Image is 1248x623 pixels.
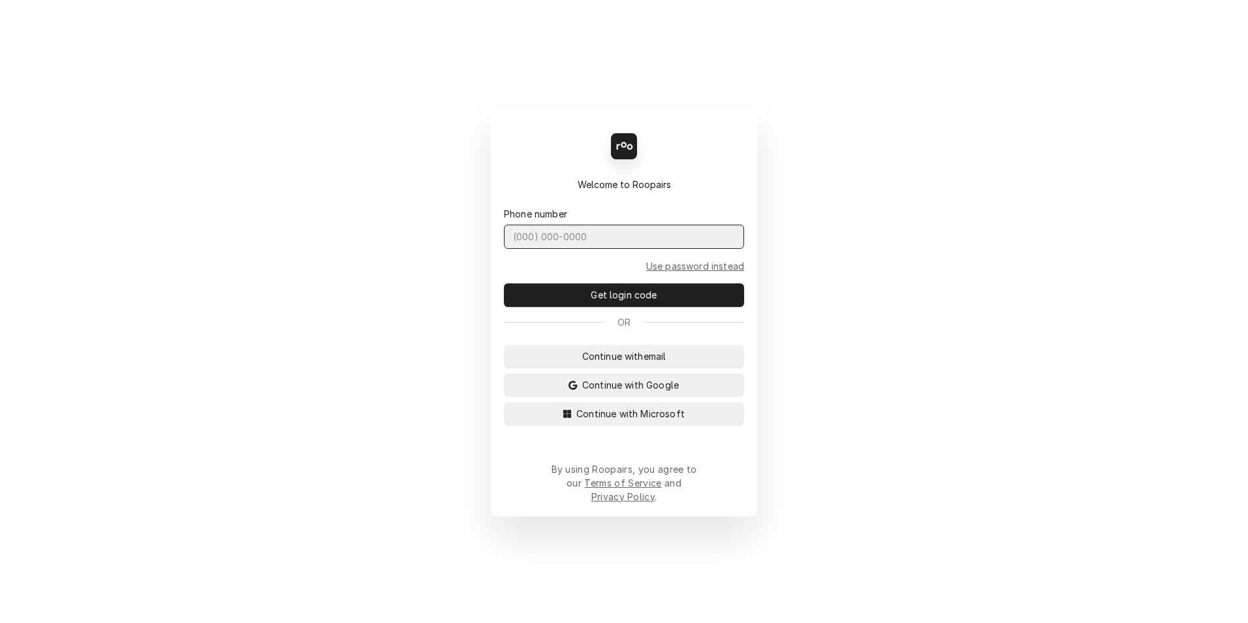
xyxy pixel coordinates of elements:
[584,477,661,488] a: Terms of Service
[551,462,697,503] div: By using Roopairs, you agree to our and .
[591,491,655,502] a: Privacy Policy
[504,345,744,368] button: Continue withemail
[504,315,744,329] div: Or
[504,402,744,426] button: Continue with Microsoft
[580,349,669,363] span: Continue with email
[588,288,659,302] span: Get login code
[504,225,744,249] input: (000) 000-0000
[646,259,744,273] a: Go to Phone and password form
[504,374,744,397] button: Continue with Google
[504,178,744,191] div: Welcome to Roopairs
[504,283,744,307] button: Get login code
[504,207,567,221] label: Phone number
[580,378,681,392] span: Continue with Google
[574,407,687,421] span: Continue with Microsoft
